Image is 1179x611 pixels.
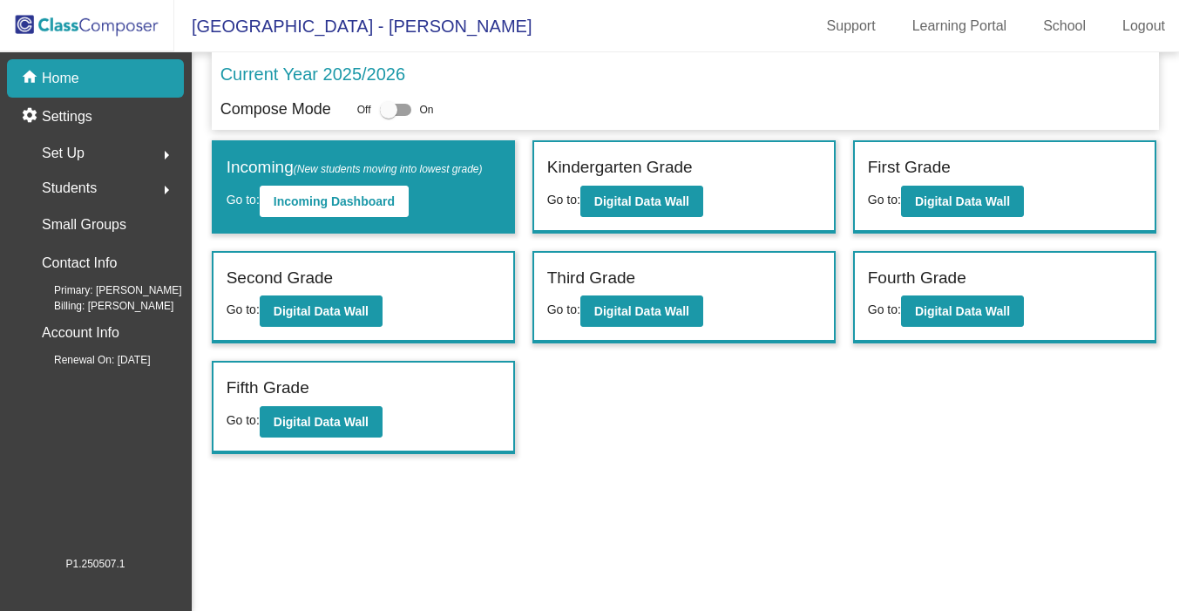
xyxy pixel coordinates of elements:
[26,352,150,368] span: Renewal On: [DATE]
[227,155,483,180] label: Incoming
[220,98,331,121] p: Compose Mode
[174,12,532,40] span: [GEOGRAPHIC_DATA] - [PERSON_NAME]
[227,266,334,291] label: Second Grade
[26,298,173,314] span: Billing: [PERSON_NAME]
[580,295,703,327] button: Digital Data Wall
[915,304,1010,318] b: Digital Data Wall
[21,106,42,127] mat-icon: settings
[156,145,177,166] mat-icon: arrow_right
[1029,12,1100,40] a: School
[547,193,580,207] span: Go to:
[594,194,689,208] b: Digital Data Wall
[260,295,383,327] button: Digital Data Wall
[901,295,1024,327] button: Digital Data Wall
[868,155,951,180] label: First Grade
[420,102,434,118] span: On
[868,266,966,291] label: Fourth Grade
[274,194,395,208] b: Incoming Dashboard
[294,163,483,175] span: (New students moving into lowest grade)
[42,141,85,166] span: Set Up
[42,213,126,237] p: Small Groups
[227,376,309,401] label: Fifth Grade
[260,406,383,438] button: Digital Data Wall
[1108,12,1179,40] a: Logout
[547,302,580,316] span: Go to:
[868,302,901,316] span: Go to:
[26,282,182,298] span: Primary: [PERSON_NAME]
[868,193,901,207] span: Go to:
[594,304,689,318] b: Digital Data Wall
[580,186,703,217] button: Digital Data Wall
[220,61,405,87] p: Current Year 2025/2026
[42,176,97,200] span: Students
[915,194,1010,208] b: Digital Data Wall
[813,12,890,40] a: Support
[901,186,1024,217] button: Digital Data Wall
[547,155,693,180] label: Kindergarten Grade
[357,102,371,118] span: Off
[260,186,409,217] button: Incoming Dashboard
[42,106,92,127] p: Settings
[274,415,369,429] b: Digital Data Wall
[42,251,117,275] p: Contact Info
[42,321,119,345] p: Account Info
[42,68,79,89] p: Home
[898,12,1021,40] a: Learning Portal
[227,413,260,427] span: Go to:
[227,193,260,207] span: Go to:
[21,68,42,89] mat-icon: home
[156,180,177,200] mat-icon: arrow_right
[274,304,369,318] b: Digital Data Wall
[227,302,260,316] span: Go to:
[547,266,635,291] label: Third Grade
